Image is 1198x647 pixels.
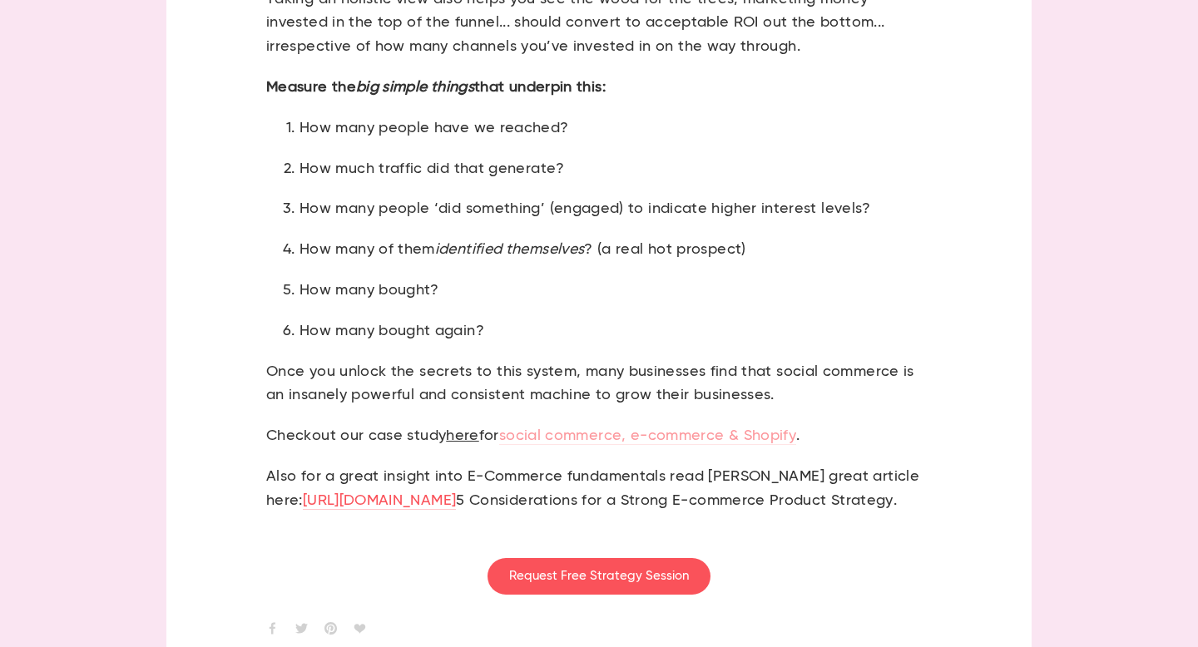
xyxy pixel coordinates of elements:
p: How many people ‘did something’ (engaged) to indicate higher interest levels? [299,197,932,221]
em: big simple things [356,80,474,95]
p: How many of them ? (a real hot prospect) [299,238,932,262]
p: How many bought again? [299,319,932,343]
a: social commerce, e-commerce & Shopify [499,428,796,445]
p: Checkout our case study for . [266,424,932,448]
em: identified themselves [435,242,585,257]
a: [URL][DOMAIN_NAME] [303,493,456,510]
p: Once you unlock the secrets to this system, many businesses find that social commerce is an insan... [266,360,932,408]
p: How many bought? [299,279,932,303]
span: here [446,428,478,443]
p: How much traffic did that generate? [299,157,932,181]
strong: Measure the that underpin this: [266,80,606,95]
a: Request Free Strategy Session [488,558,710,595]
p: Also for a great insight into E-Commerce fundamentals read [PERSON_NAME] great article here: 5 Co... [266,465,932,513]
p: How many people have we reached? [299,116,932,141]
